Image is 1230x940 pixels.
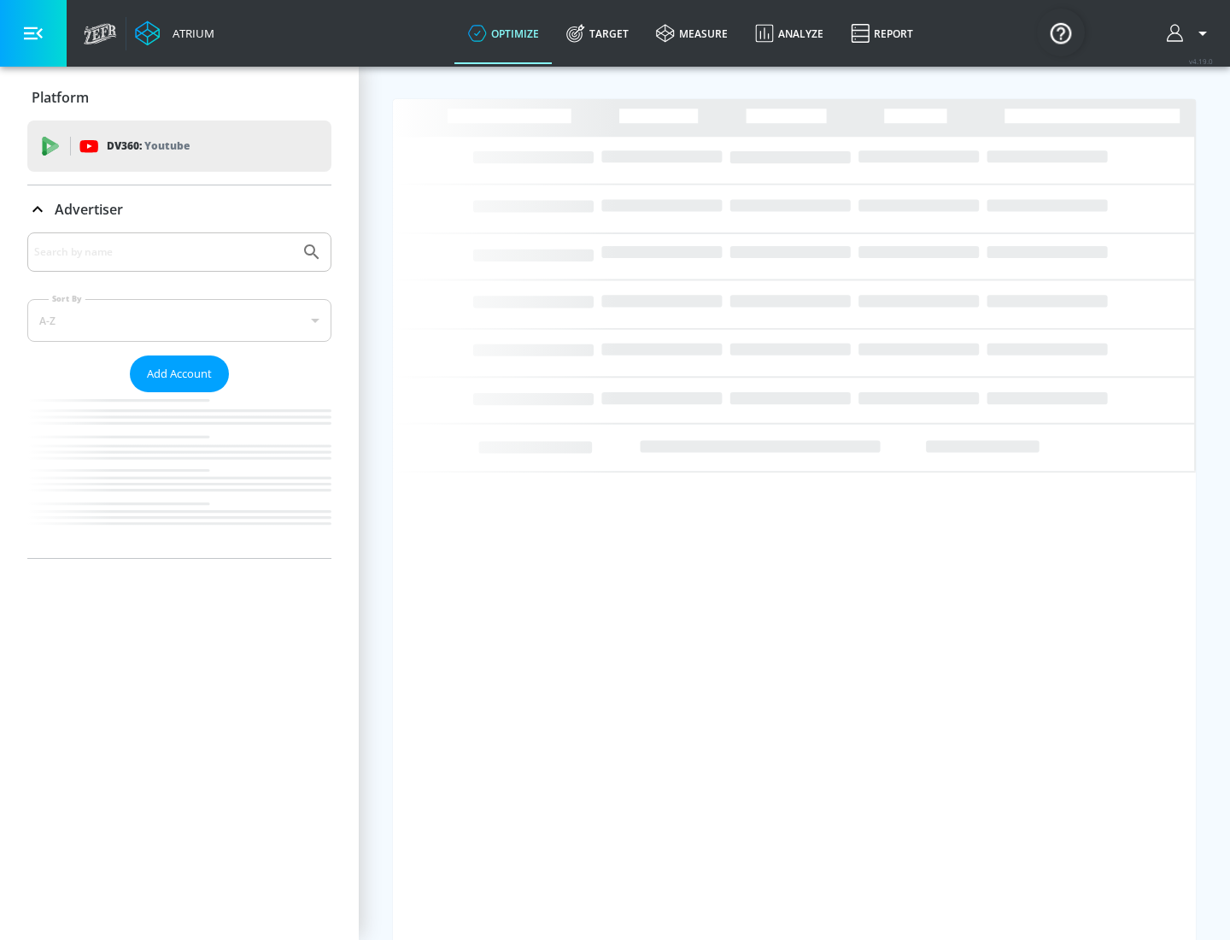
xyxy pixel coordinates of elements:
[27,232,331,558] div: Advertiser
[135,21,214,46] a: Atrium
[454,3,553,64] a: optimize
[27,299,331,342] div: A-Z
[166,26,214,41] div: Atrium
[27,73,331,121] div: Platform
[27,120,331,172] div: DV360: Youtube
[837,3,927,64] a: Report
[32,88,89,107] p: Platform
[55,200,123,219] p: Advertiser
[27,185,331,233] div: Advertiser
[144,137,190,155] p: Youtube
[553,3,642,64] a: Target
[147,364,212,384] span: Add Account
[49,293,85,304] label: Sort By
[1189,56,1213,66] span: v 4.19.0
[107,137,190,156] p: DV360:
[130,355,229,392] button: Add Account
[1037,9,1085,56] button: Open Resource Center
[27,392,331,558] nav: list of Advertiser
[34,241,293,263] input: Search by name
[642,3,741,64] a: measure
[741,3,837,64] a: Analyze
